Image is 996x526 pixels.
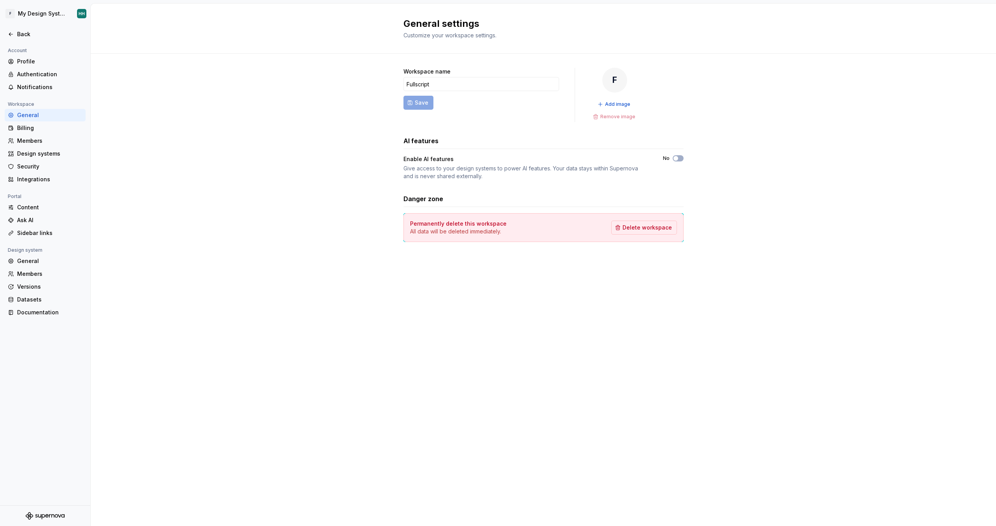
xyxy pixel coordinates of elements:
div: Versions [17,283,82,291]
div: Notifications [17,83,82,91]
a: Back [5,28,86,40]
div: F [602,68,627,93]
div: Authentication [17,70,82,78]
a: Datasets [5,293,86,306]
a: Members [5,135,86,147]
a: Authentication [5,68,86,81]
div: Content [17,203,82,211]
a: General [5,109,86,121]
h3: Danger zone [403,194,443,203]
h2: General settings [403,18,674,30]
div: Security [17,163,82,170]
div: F [5,9,15,18]
div: Sidebar links [17,229,82,237]
div: Design systems [17,150,82,158]
a: Design systems [5,147,86,160]
h4: Permanently delete this workspace [410,220,507,228]
div: Workspace [5,100,37,109]
div: Billing [17,124,82,132]
div: Profile [17,58,82,65]
div: General [17,257,82,265]
button: Add image [595,99,634,110]
label: Workspace name [403,68,451,75]
div: Back [17,30,82,38]
button: FMy Design SystemHH [2,5,89,22]
label: No [663,155,670,161]
span: Customize your workspace settings. [403,32,496,39]
p: All data will be deleted immediately. [410,228,507,235]
div: Enable AI features [403,155,649,163]
span: Delete workspace [622,224,672,231]
a: Sidebar links [5,227,86,239]
a: Members [5,268,86,280]
a: Security [5,160,86,173]
div: Design system [5,245,46,255]
div: Members [17,137,82,145]
a: Billing [5,122,86,134]
div: HH [79,11,85,17]
a: General [5,255,86,267]
a: Versions [5,281,86,293]
a: Integrations [5,173,86,186]
div: Portal [5,192,25,201]
div: Datasets [17,296,82,303]
div: Ask AI [17,216,82,224]
a: Profile [5,55,86,68]
a: Notifications [5,81,86,93]
a: Ask AI [5,214,86,226]
span: Add image [605,101,630,107]
div: My Design System [18,10,68,18]
button: Delete workspace [611,221,677,235]
a: Documentation [5,306,86,319]
a: Content [5,201,86,214]
h3: AI features [403,136,438,146]
div: Integrations [17,175,82,183]
div: Documentation [17,309,82,316]
div: Members [17,270,82,278]
div: General [17,111,82,119]
svg: Supernova Logo [26,512,65,520]
div: Account [5,46,30,55]
div: Give access to your design systems to power AI features. Your data stays within Supernova and is ... [403,165,649,180]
